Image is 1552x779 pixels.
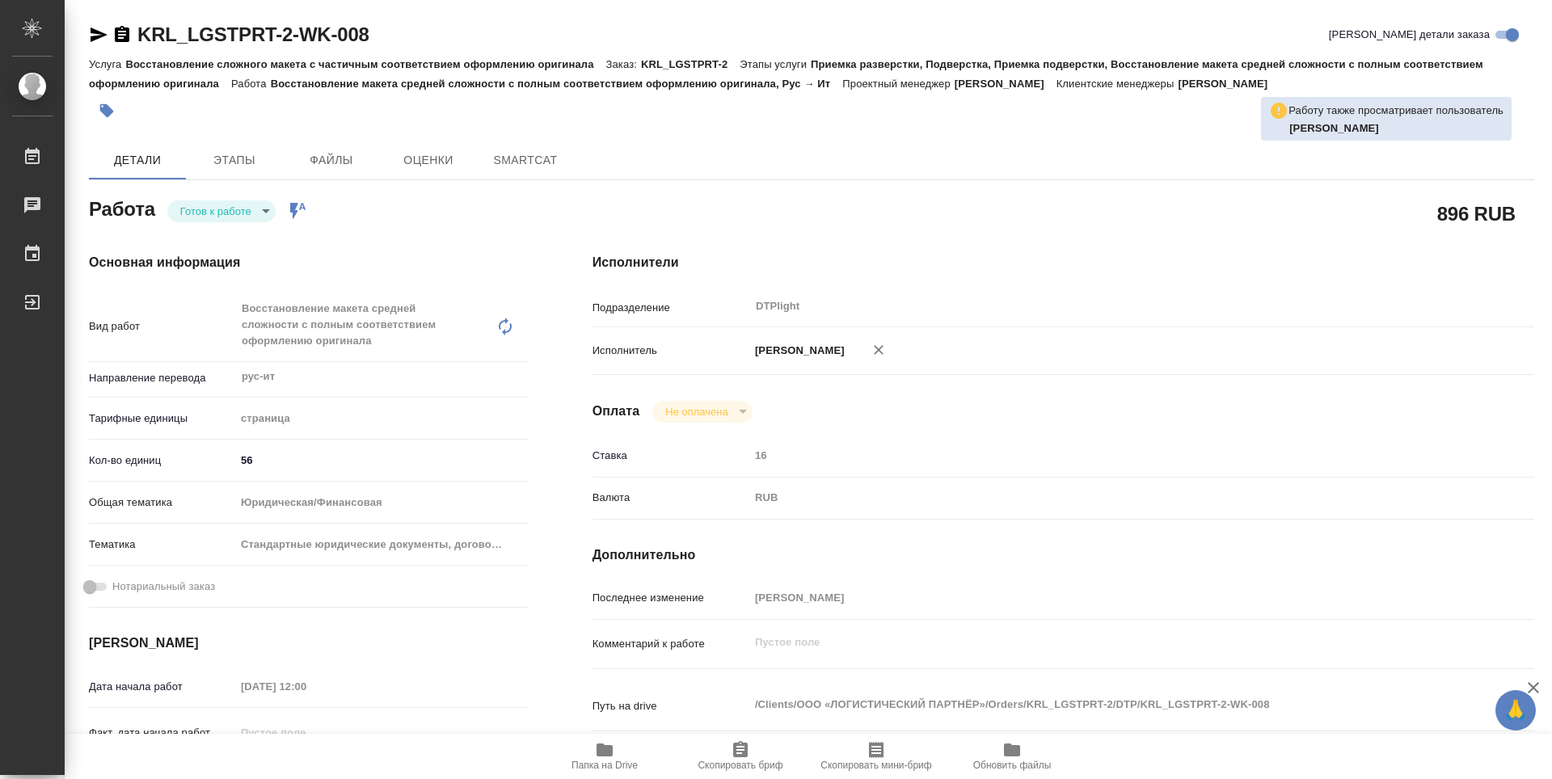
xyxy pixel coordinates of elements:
[808,734,944,779] button: Скопировать мини-бриф
[1056,78,1179,90] p: Клиентские менеджеры
[271,78,843,90] p: Восстановление макета средней сложности с полным соответствием оформлению оригинала, Рус → Ит
[955,78,1056,90] p: [PERSON_NAME]
[861,332,896,368] button: Удалить исполнителя
[1495,690,1536,731] button: 🙏
[1329,27,1490,43] span: [PERSON_NAME] детали заказа
[749,444,1456,467] input: Пустое поле
[641,58,740,70] p: KRL_LGSTPRT-2
[89,193,155,222] h2: Работа
[698,760,782,771] span: Скопировать бриф
[1289,120,1503,137] p: Носкова Анна
[1437,200,1516,227] h2: 896 RUB
[537,734,673,779] button: Папка на Drive
[652,401,752,423] div: Готов к работе
[235,675,377,698] input: Пустое поле
[235,489,528,516] div: Юридическая/Финансовая
[749,691,1456,718] textarea: /Clients/ООО «ЛОГИСТИЧЕСКИЙ ПАРТНЁР»/Orders/KRL_LGSTPRT-2/DTP/KRL_LGSTPRT-2-WK-008
[235,721,377,744] input: Пустое поле
[89,25,108,44] button: Скопировать ссылку для ЯМессенджера
[487,150,564,171] span: SmartCat
[1178,78,1280,90] p: [PERSON_NAME]
[749,484,1456,512] div: RUB
[973,760,1052,771] span: Обновить файлы
[89,537,235,553] p: Тематика
[571,760,638,771] span: Папка на Drive
[1289,122,1379,134] b: [PERSON_NAME]
[89,318,235,335] p: Вид работ
[293,150,370,171] span: Файлы
[749,343,845,359] p: [PERSON_NAME]
[593,698,749,714] p: Путь на drive
[593,253,1534,272] h4: Исполнители
[235,531,528,558] div: Стандартные юридические документы, договоры, уставы
[235,448,528,472] input: ✎ Введи что-нибудь
[175,204,256,218] button: Готов к работе
[593,590,749,606] p: Последнее изменение
[593,402,640,421] h4: Оплата
[593,490,749,506] p: Валюта
[1502,693,1529,727] span: 🙏
[673,734,808,779] button: Скопировать бриф
[112,579,215,595] span: Нотариальный заказ
[593,636,749,652] p: Комментарий к работе
[167,200,276,222] div: Готов к работе
[89,634,528,653] h4: [PERSON_NAME]
[89,58,125,70] p: Услуга
[606,58,641,70] p: Заказ:
[944,734,1080,779] button: Обновить файлы
[112,25,132,44] button: Скопировать ссылку
[89,679,235,695] p: Дата начала работ
[842,78,954,90] p: Проектный менеджер
[137,23,369,45] a: KRL_LGSTPRT-2-WK-008
[593,545,1534,565] h4: Дополнительно
[89,725,235,741] p: Факт. дата начала работ
[89,93,124,128] button: Добавить тэг
[89,253,528,272] h4: Основная информация
[196,150,273,171] span: Этапы
[231,78,271,90] p: Работа
[89,453,235,469] p: Кол-во единиц
[593,448,749,464] p: Ставка
[593,343,749,359] p: Исполнитель
[749,586,1456,609] input: Пустое поле
[89,495,235,511] p: Общая тематика
[89,411,235,427] p: Тарифные единицы
[390,150,467,171] span: Оценки
[593,300,749,316] p: Подразделение
[660,405,732,419] button: Не оплачена
[99,150,176,171] span: Детали
[235,405,528,432] div: страница
[740,58,811,70] p: Этапы услуги
[89,370,235,386] p: Направление перевода
[820,760,931,771] span: Скопировать мини-бриф
[1288,103,1503,119] p: Работу также просматривает пользователь
[125,58,605,70] p: Восстановление сложного макета с частичным соответствием оформлению оригинала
